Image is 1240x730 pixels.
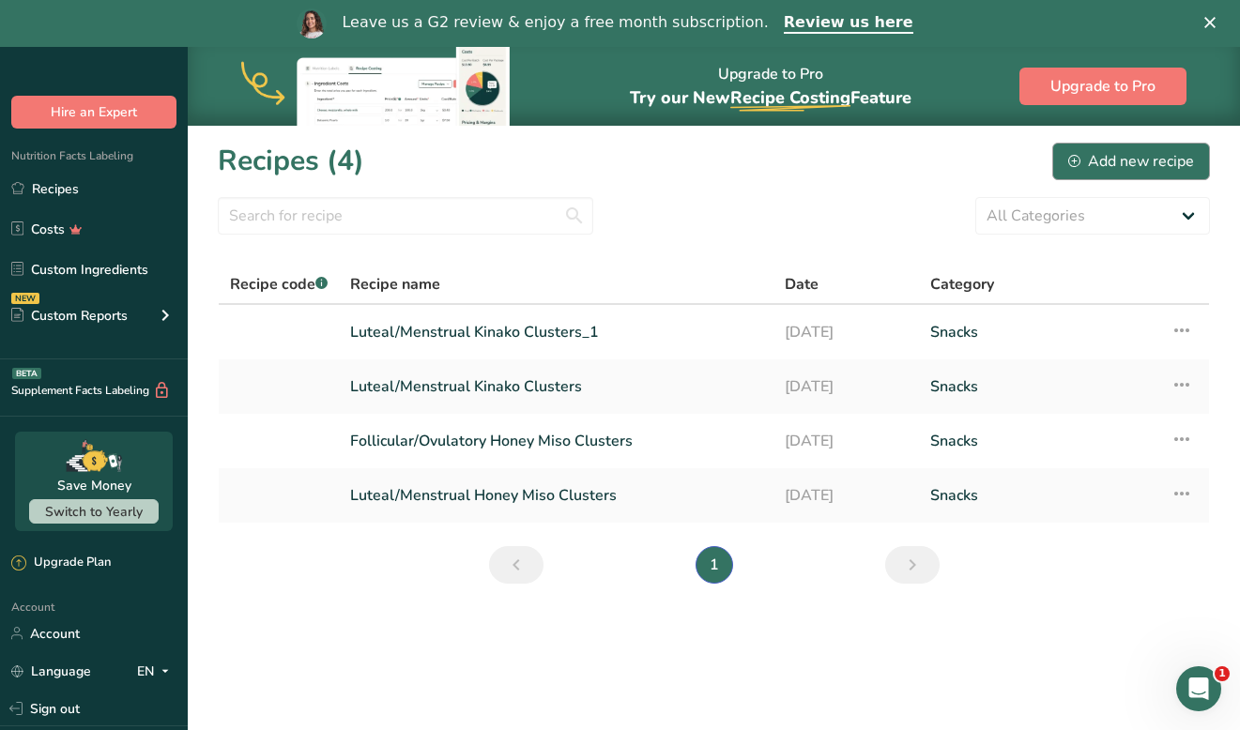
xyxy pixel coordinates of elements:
a: [DATE] [785,421,908,461]
a: Next page [885,546,940,584]
img: Profile image for Reem [297,8,327,38]
a: [DATE] [785,367,908,406]
a: Previous page [489,546,543,584]
a: Language [11,655,91,688]
span: Category [930,273,994,296]
button: Upgrade to Pro [1019,68,1186,105]
a: [DATE] [785,476,908,515]
div: Custom Reports [11,306,128,326]
div: Upgrade to Pro [630,48,911,126]
div: NEW [11,293,39,304]
iframe: Intercom live chat [1176,666,1221,711]
div: Close [1204,17,1223,28]
span: Switch to Yearly [45,503,143,521]
button: Add new recipe [1052,143,1210,180]
div: Add new recipe [1068,150,1194,173]
input: Search for recipe [218,197,593,235]
div: Upgrade Plan [11,554,111,572]
span: Recipe code [230,274,328,295]
a: Luteal/Menstrual Kinako Clusters_1 [350,312,762,352]
div: Leave us a G2 review & enjoy a free month subscription. [342,13,768,32]
span: Date [785,273,819,296]
a: Snacks [930,421,1149,461]
a: [DATE] [785,312,908,352]
span: Upgrade to Pro [1050,75,1156,98]
a: Snacks [930,367,1149,406]
a: Snacks [930,312,1149,352]
img: costing-banner-img.503cc26.webp [241,47,523,126]
a: Follicular/Ovulatory Honey Miso Clusters [350,421,762,461]
div: BETA [12,368,41,379]
h1: Recipes (4) [218,140,364,182]
a: Luteal/Menstrual Honey Miso Clusters [350,476,762,515]
button: Hire an Expert [11,96,176,129]
a: Luteal/Menstrual Kinako Clusters [350,367,762,406]
div: EN [137,660,176,682]
a: Review us here [784,13,913,34]
span: Try our New Feature [630,86,911,109]
span: Recipe Costing [730,86,850,109]
span: 1 [1215,666,1230,681]
div: Save Money [57,476,131,495]
a: Snacks [930,476,1149,515]
span: Recipe name [350,273,440,296]
button: Switch to Yearly [29,499,159,524]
